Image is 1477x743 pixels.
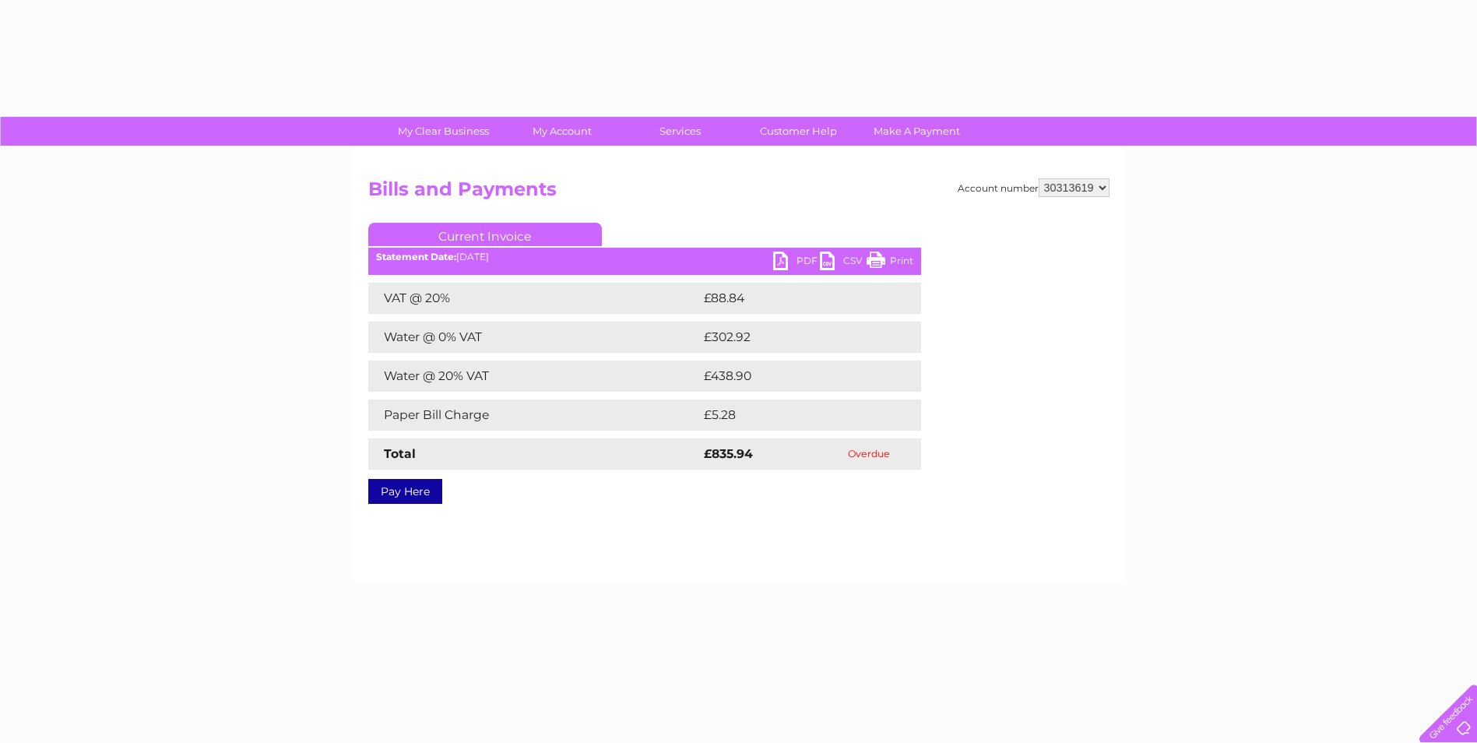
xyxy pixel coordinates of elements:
a: CSV [820,252,867,274]
h2: Bills and Payments [368,178,1110,208]
a: Pay Here [368,479,442,504]
div: Account number [958,178,1110,197]
b: Statement Date: [376,251,456,262]
a: Make A Payment [853,117,981,146]
a: Customer Help [734,117,863,146]
a: PDF [773,252,820,274]
a: My Clear Business [379,117,508,146]
td: £88.84 [700,283,891,314]
td: VAT @ 20% [368,283,700,314]
a: Current Invoice [368,223,602,246]
a: Services [616,117,744,146]
strong: Total [384,446,416,461]
a: Print [867,252,913,274]
td: Water @ 20% VAT [368,361,700,392]
td: £438.90 [700,361,894,392]
a: My Account [498,117,626,146]
strong: £835.94 [704,446,753,461]
div: [DATE] [368,252,921,262]
td: £302.92 [700,322,894,353]
td: £5.28 [700,400,884,431]
td: Water @ 0% VAT [368,322,700,353]
td: Overdue [818,438,921,470]
td: Paper Bill Charge [368,400,700,431]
